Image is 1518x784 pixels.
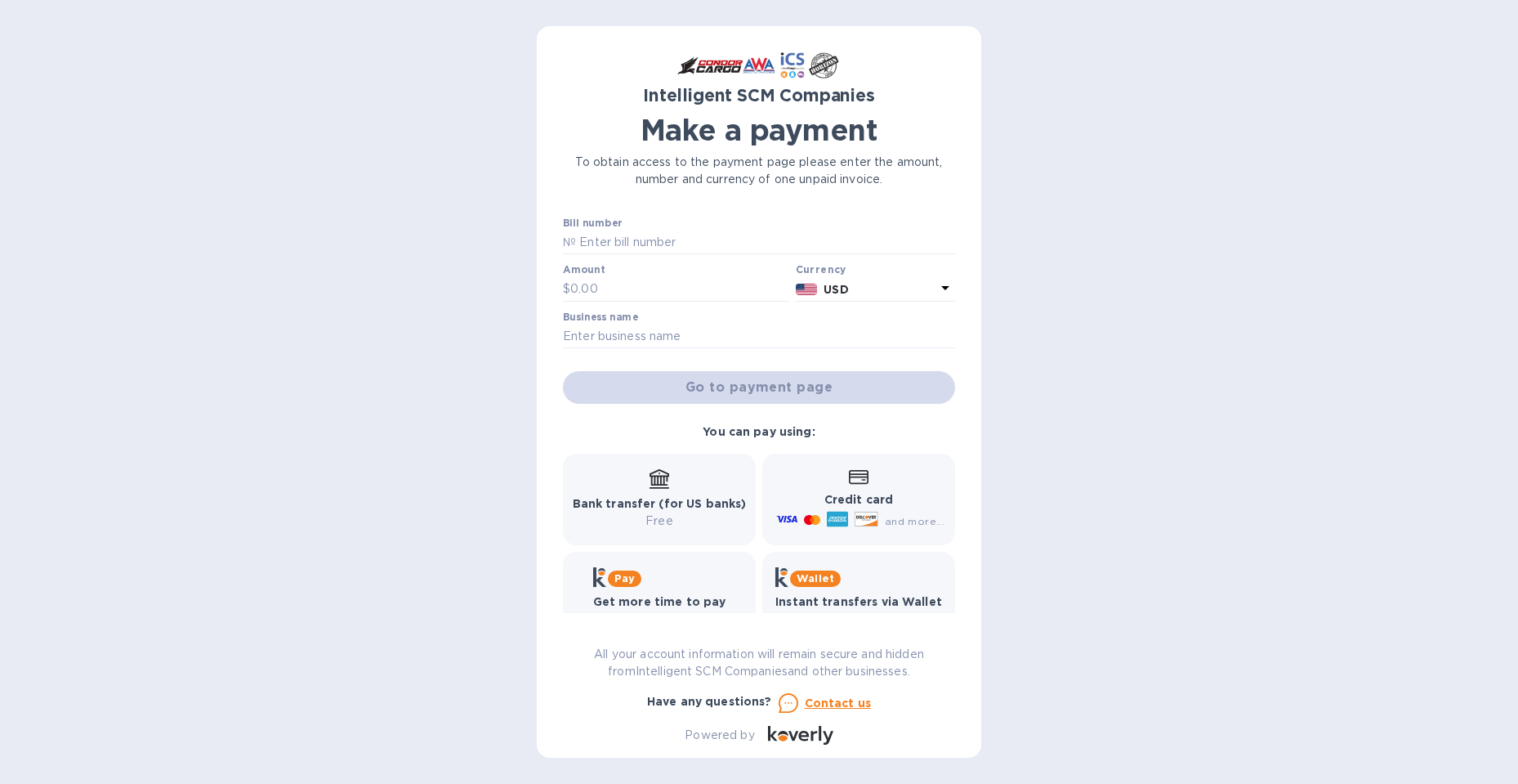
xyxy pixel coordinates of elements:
b: Instant transfers via Wallet [775,595,942,608]
b: Wallet [797,572,834,585]
h1: Make a payment [563,113,955,147]
b: Bank transfer (for US banks) [573,497,747,510]
img: USD [796,284,818,295]
b: Pay [614,572,635,585]
b: USD [824,283,848,296]
p: $ [563,280,570,298]
input: Enter bill number [576,231,955,255]
b: Have any questions? [647,695,772,708]
label: Amount [563,266,605,276]
b: Get more time to pay [593,595,726,608]
p: Up to 12 weeks [593,611,726,628]
label: Bill number [563,218,622,228]
p: Free [775,611,942,628]
input: 0.00 [570,277,789,302]
p: All your account information will remain secure and hidden from Intelligent SCM Companies and oth... [563,646,955,680]
u: Contact us [805,697,872,710]
p: Powered by [685,727,754,744]
span: and more... [885,515,944,527]
b: Credit card [824,493,893,506]
input: Enter business name [563,325,955,349]
b: Intelligent SCM Companies [643,85,875,105]
b: You can pay using: [703,425,815,438]
p: To obtain access to the payment page please enter the amount, number and currency of one unpaid i... [563,154,955,188]
b: Currency [796,263,846,276]
label: Business name [563,312,638,322]
p: № [563,234,576,251]
p: Free [573,513,747,530]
